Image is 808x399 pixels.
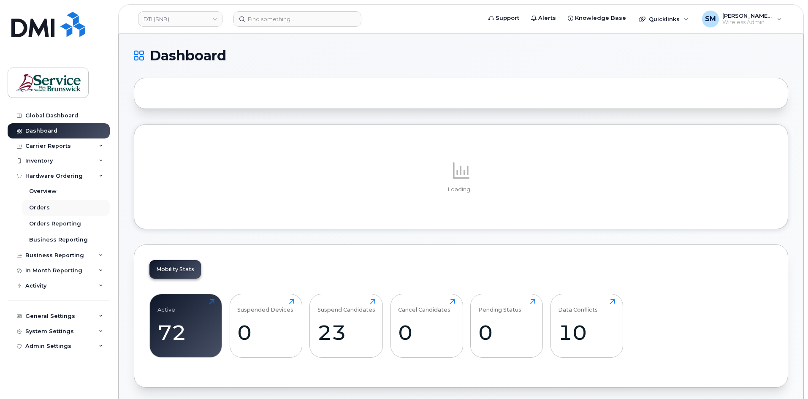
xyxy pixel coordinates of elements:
[157,299,175,313] div: Active
[157,299,214,353] a: Active72
[237,299,293,313] div: Suspended Devices
[558,299,615,353] a: Data Conflicts10
[237,299,294,353] a: Suspended Devices0
[398,320,455,345] div: 0
[317,320,375,345] div: 23
[478,299,535,353] a: Pending Status0
[150,49,226,62] span: Dashboard
[478,299,521,313] div: Pending Status
[237,320,294,345] div: 0
[558,320,615,345] div: 10
[149,186,773,193] p: Loading...
[478,320,535,345] div: 0
[558,299,598,313] div: Data Conflicts
[157,320,214,345] div: 72
[398,299,450,313] div: Cancel Candidates
[317,299,375,313] div: Suspend Candidates
[398,299,455,353] a: Cancel Candidates0
[317,299,375,353] a: Suspend Candidates23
